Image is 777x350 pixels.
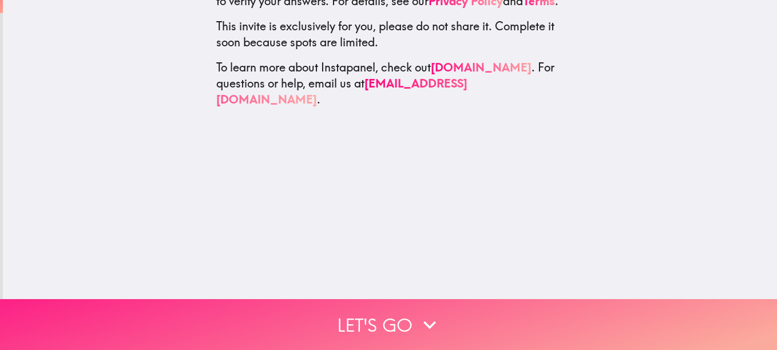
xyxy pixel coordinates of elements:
p: This invite is exclusively for you, please do not share it. Complete it soon because spots are li... [216,18,564,50]
p: To learn more about Instapanel, check out . For questions or help, email us at . [216,59,564,108]
a: [EMAIL_ADDRESS][DOMAIN_NAME] [216,76,467,106]
a: [DOMAIN_NAME] [431,60,532,74]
